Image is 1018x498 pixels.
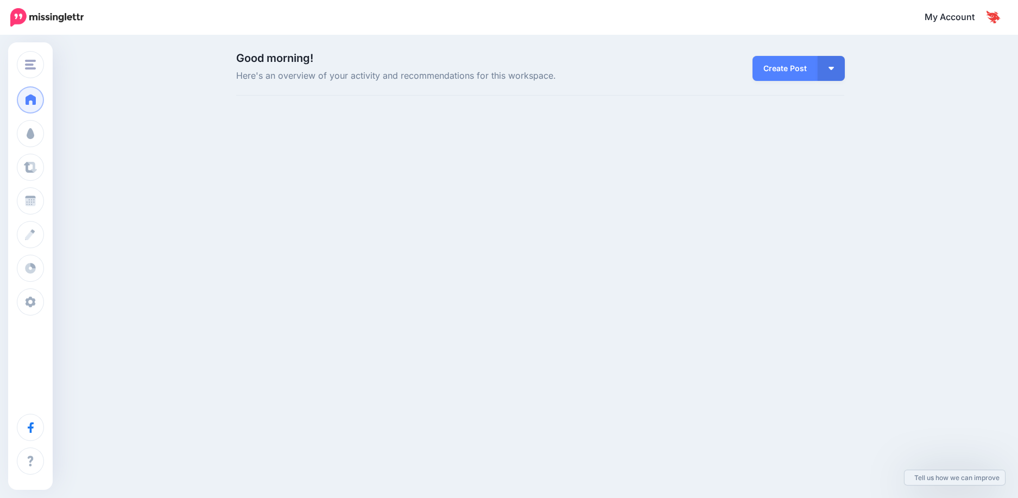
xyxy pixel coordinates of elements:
[236,52,313,65] span: Good morning!
[753,56,818,81] a: Create Post
[236,69,636,83] span: Here's an overview of your activity and recommendations for this workspace.
[10,8,84,27] img: Missinglettr
[25,60,36,70] img: menu.png
[905,470,1005,485] a: Tell us how we can improve
[914,4,1002,31] a: My Account
[829,67,834,70] img: arrow-down-white.png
